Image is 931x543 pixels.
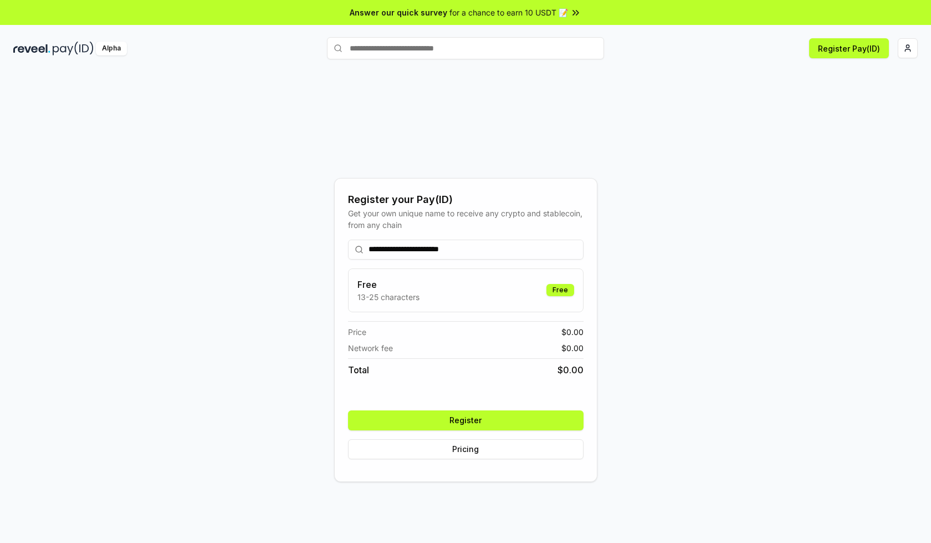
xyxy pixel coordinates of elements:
div: Alpha [96,42,127,55]
span: $ 0.00 [561,342,584,354]
h3: Free [357,278,420,291]
span: Total [348,363,369,377]
button: Pricing [348,439,584,459]
div: Get your own unique name to receive any crypto and stablecoin, from any chain [348,207,584,231]
div: Free [546,284,574,296]
span: $ 0.00 [561,326,584,338]
span: for a chance to earn 10 USDT 📝 [449,7,568,18]
span: Answer our quick survey [350,7,447,18]
span: Network fee [348,342,393,354]
span: Price [348,326,366,338]
button: Register [348,410,584,430]
img: pay_id [53,42,94,55]
p: 13-25 characters [357,291,420,303]
span: $ 0.00 [557,363,584,377]
button: Register Pay(ID) [809,38,889,58]
img: reveel_dark [13,42,50,55]
div: Register your Pay(ID) [348,192,584,207]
